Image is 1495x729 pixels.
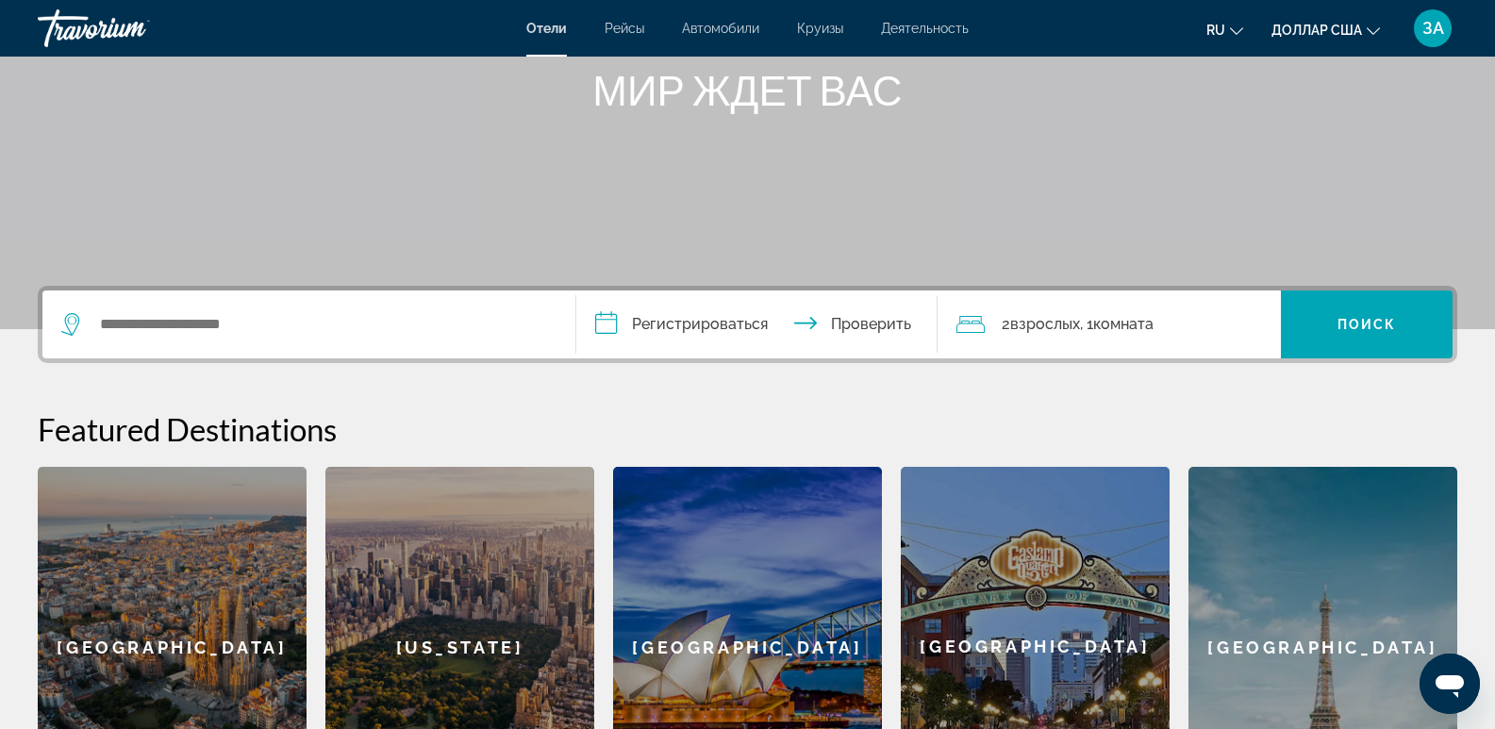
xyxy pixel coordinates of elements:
a: Травориум [38,4,226,53]
button: Поиск [1281,290,1453,358]
a: Круизы [797,21,843,36]
div: Виджет поиска [42,290,1453,358]
iframe: Кнопка запуска окна обмена сообщениями [1420,654,1480,714]
font: МИР ЖДЕТ ВАС [592,65,902,114]
font: ЗА [1422,18,1444,38]
button: Изменить валюту [1271,16,1380,43]
font: взрослых [1010,315,1080,333]
button: Даты заезда и выезда [576,290,939,358]
button: Путешественники: 2 взрослых, 0 детей [938,290,1281,358]
font: 2 [1002,315,1010,333]
a: Автомобили [682,21,759,36]
a: Деятельность [881,21,969,36]
font: , 1 [1080,315,1093,333]
a: Отели [526,21,567,36]
font: доллар США [1271,23,1362,38]
font: Поиск [1337,317,1397,332]
a: Рейсы [605,21,644,36]
font: комната [1093,315,1154,333]
h2: Featured Destinations [38,410,1457,448]
button: Изменить язык [1206,16,1243,43]
button: Меню пользователя [1408,8,1457,48]
font: ru [1206,23,1225,38]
